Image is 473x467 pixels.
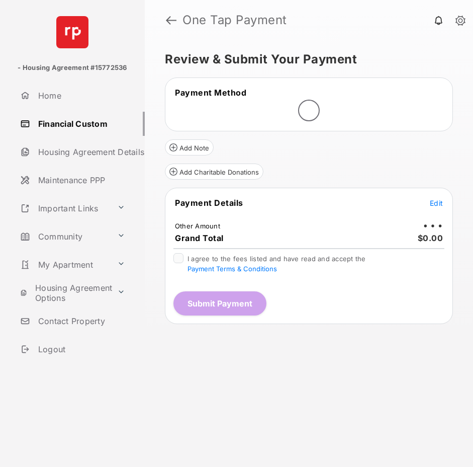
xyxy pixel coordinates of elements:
a: My Apartment [16,253,113,277]
strong: One Tap Payment [182,14,457,26]
td: Other Amount [174,221,221,230]
a: Financial Custom [16,112,145,136]
span: Edit [430,199,443,207]
a: Maintenance PPP [16,168,145,192]
a: Housing Agreement Details [16,140,145,164]
button: Submit Payment [173,291,266,316]
a: Community [16,224,113,249]
h5: Review & Submit Your Payment [165,53,445,65]
span: Grand Total [175,233,224,243]
span: Payment Method [175,88,246,98]
button: I agree to the fees listed and have read and accept the [187,265,277,273]
a: Logout [16,337,145,361]
button: Add Note [165,139,214,155]
img: svg+xml;base64,PHN2ZyB4bWxucz0iaHR0cDovL3d3dy53My5vcmcvMjAwMC9zdmciIHdpZHRoPSI2NCIgaGVpZ2h0PSI2NC... [56,16,88,48]
span: $0.00 [418,233,443,243]
button: Edit [430,198,443,208]
span: I agree to the fees listed and have read and accept the [187,255,366,273]
a: Housing Agreement Options [16,281,113,305]
span: Payment Details [175,198,243,208]
button: Add Charitable Donations [165,164,263,180]
a: Home [16,84,145,108]
a: Important Links [16,196,113,220]
p: - Housing Agreement #15772536 [18,63,127,73]
a: Contact Property [16,309,145,333]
